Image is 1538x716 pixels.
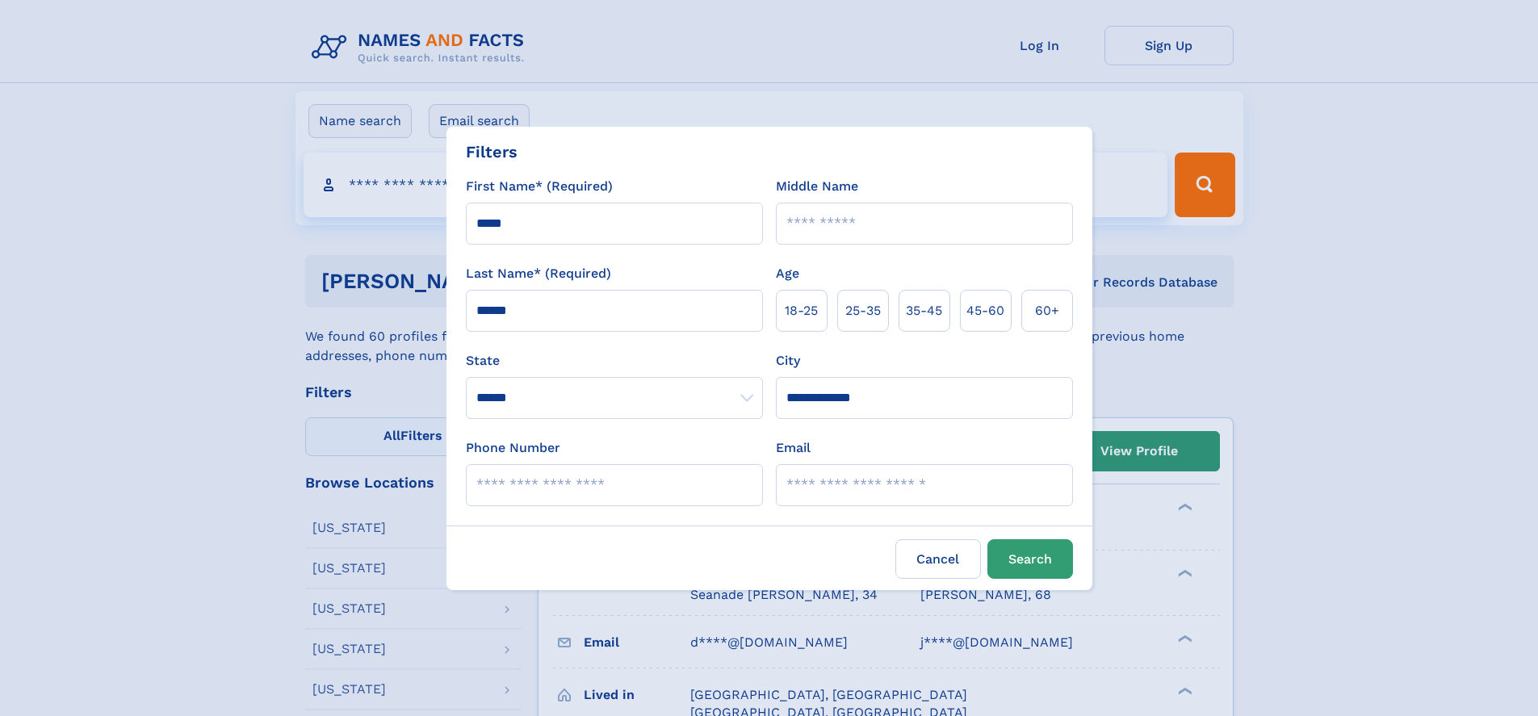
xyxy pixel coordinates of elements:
[466,438,560,458] label: Phone Number
[466,351,763,371] label: State
[987,539,1073,579] button: Search
[895,539,981,579] label: Cancel
[966,301,1004,320] span: 45‑60
[906,301,942,320] span: 35‑45
[776,264,799,283] label: Age
[776,177,858,196] label: Middle Name
[845,301,881,320] span: 25‑35
[466,264,611,283] label: Last Name* (Required)
[776,351,800,371] label: City
[466,140,518,164] div: Filters
[466,177,613,196] label: First Name* (Required)
[785,301,818,320] span: 18‑25
[776,438,811,458] label: Email
[1035,301,1059,320] span: 60+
